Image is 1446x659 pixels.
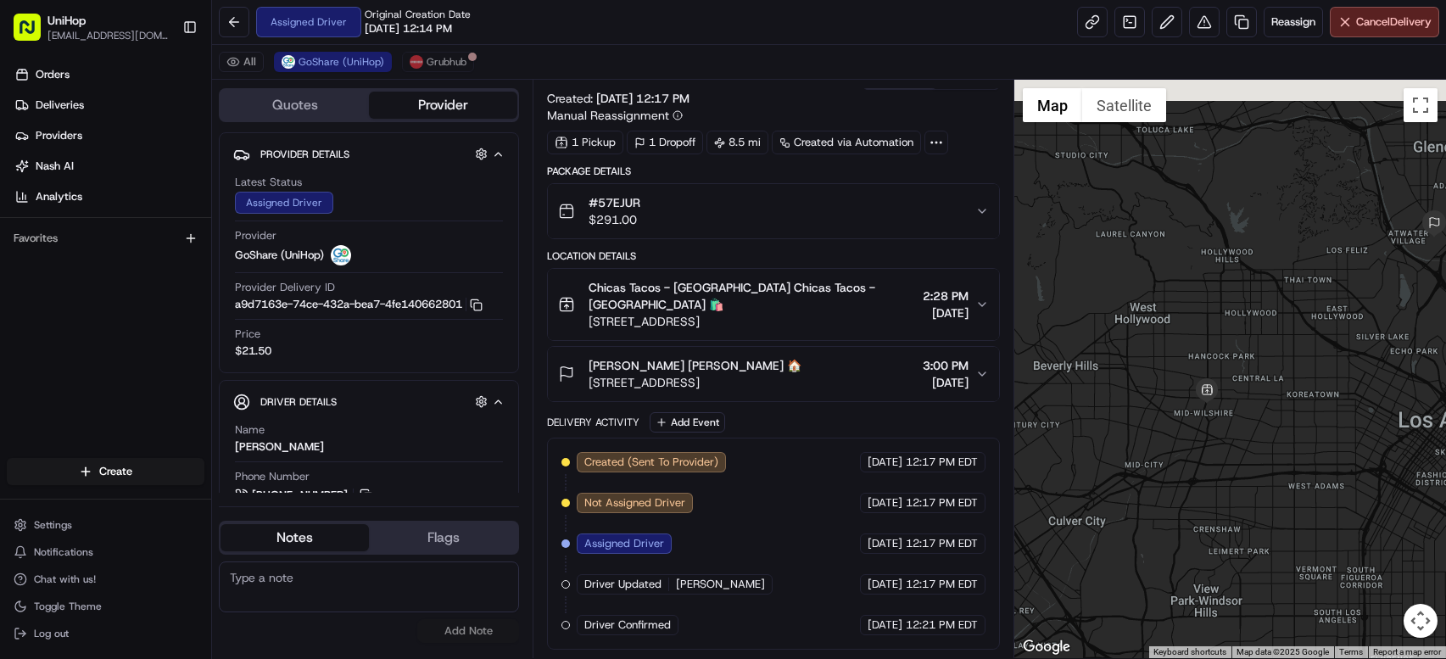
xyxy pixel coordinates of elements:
[547,165,999,178] div: Package Details
[548,184,998,238] button: #57EJUR$291.00
[547,107,683,124] button: Manual Reassignment
[235,343,271,359] span: $21.50
[260,395,337,409] span: Driver Details
[34,246,130,263] span: Knowledge Base
[120,287,205,300] a: Powered byPylon
[1356,14,1432,30] span: Cancel Delivery
[235,327,260,342] span: Price
[233,388,505,416] button: Driver Details
[589,194,640,211] span: #57EJUR
[923,288,969,304] span: 2:28 PM
[143,248,157,261] div: 💻
[235,422,265,438] span: Name
[221,92,369,119] button: Quotes
[7,183,211,210] a: Analytics
[47,29,169,42] span: [EMAIL_ADDRESS][DOMAIN_NAME]
[1237,647,1329,656] span: Map data ©2025 Google
[1339,647,1363,656] a: Terms (opens in new tab)
[7,225,204,252] div: Favorites
[1264,7,1323,37] button: Reassign
[772,131,921,154] a: Created via Automation
[1082,88,1166,122] button: Show satellite imagery
[235,280,335,295] span: Provider Delivery ID
[34,572,96,586] span: Chat with us!
[627,131,703,154] div: 1 Dropoff
[7,567,204,591] button: Chat with us!
[7,540,204,564] button: Notifications
[36,98,84,113] span: Deliveries
[17,248,31,261] div: 📗
[923,374,969,391] span: [DATE]
[906,617,978,633] span: 12:21 PM EDT
[233,140,505,168] button: Provider Details
[402,52,474,72] button: Grubhub
[235,175,302,190] span: Latest Status
[650,412,725,433] button: Add Event
[331,245,351,265] img: goshare_logo.png
[219,52,264,72] button: All
[260,148,349,161] span: Provider Details
[99,464,132,479] span: Create
[547,416,639,429] div: Delivery Activity
[584,617,671,633] span: Driver Confirmed
[868,577,902,592] span: [DATE]
[7,513,204,537] button: Settings
[7,122,211,149] a: Providers
[365,21,452,36] span: [DATE] 12:14 PM
[1019,636,1075,658] img: Google
[868,455,902,470] span: [DATE]
[34,627,69,640] span: Log out
[906,455,978,470] span: 12:17 PM EDT
[589,357,801,374] span: [PERSON_NAME] [PERSON_NAME] 🏠
[589,279,915,313] span: Chicas Tacos - [GEOGRAPHIC_DATA] Chicas Tacos - [GEOGRAPHIC_DATA] 🛍️
[252,488,348,503] span: [PHONE_NUMBER]
[584,536,664,551] span: Assigned Driver
[7,622,204,645] button: Log out
[1373,647,1441,656] a: Report a map error
[547,131,623,154] div: 1 Pickup
[868,495,902,511] span: [DATE]
[427,55,466,69] span: Grubhub
[17,17,51,51] img: Nash
[589,374,801,391] span: [STREET_ADDRESS]
[923,357,969,374] span: 3:00 PM
[36,189,82,204] span: Analytics
[36,159,74,174] span: Nash AI
[34,518,72,532] span: Settings
[235,297,483,312] button: a9d7163e-74ce-432a-bea7-4fe140662801
[1023,88,1082,122] button: Show street map
[17,68,309,95] p: Welcome 👋
[17,162,47,193] img: 1736555255976-a54dd68f-1ca7-489b-9aae-adbdc363a1c4
[44,109,280,127] input: Clear
[548,347,998,401] button: [PERSON_NAME] [PERSON_NAME] 🏠[STREET_ADDRESS]3:00 PM[DATE]
[548,269,998,340] button: Chicas Tacos - [GEOGRAPHIC_DATA] Chicas Tacos - [GEOGRAPHIC_DATA] 🛍️[STREET_ADDRESS]2:28 PM[DATE]
[137,239,279,270] a: 💻API Documentation
[868,617,902,633] span: [DATE]
[34,600,102,613] span: Toggle Theme
[584,495,685,511] span: Not Assigned Driver
[221,524,369,551] button: Notes
[282,55,295,69] img: goshare_logo.png
[589,313,915,330] span: [STREET_ADDRESS]
[235,439,324,455] div: [PERSON_NAME]
[7,61,211,88] a: Orders
[906,577,978,592] span: 12:17 PM EDT
[1153,646,1226,658] button: Keyboard shortcuts
[58,179,215,193] div: We're available if you need us!
[596,91,690,106] span: [DATE] 12:17 PM
[7,595,204,618] button: Toggle Theme
[676,577,765,592] span: [PERSON_NAME]
[34,545,93,559] span: Notifications
[7,92,211,119] a: Deliveries
[47,12,86,29] button: UniHop
[299,55,384,69] span: GoShare (UniHop)
[369,524,517,551] button: Flags
[923,304,969,321] span: [DATE]
[906,536,978,551] span: 12:17 PM EDT
[169,288,205,300] span: Pylon
[235,248,324,263] span: GoShare (UniHop)
[288,167,309,187] button: Start new chat
[1019,636,1075,658] a: Open this area in Google Maps (opens a new window)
